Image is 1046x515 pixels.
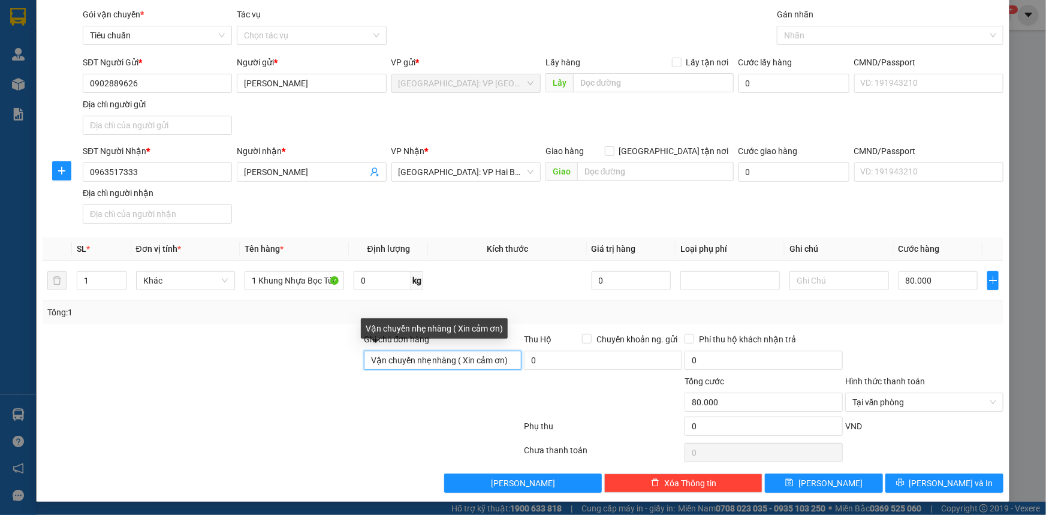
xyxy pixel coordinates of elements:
[370,167,379,177] span: user-add
[47,306,404,319] div: Tổng: 1
[245,244,284,254] span: Tên hàng
[524,335,551,344] span: Thu Hộ
[852,393,996,411] span: Tại văn phòng
[738,162,849,182] input: Cước giao hàng
[83,56,232,69] div: SĐT Người Gửi
[909,477,993,490] span: [PERSON_NAME] và In
[854,144,1003,158] div: CMND/Passport
[237,56,386,69] div: Người gửi
[614,144,734,158] span: [GEOGRAPHIC_DATA] tận nơi
[604,474,762,493] button: deleteXóa Thông tin
[592,333,682,346] span: Chuyển khoản ng. gửi
[53,166,71,176] span: plus
[523,444,684,465] div: Chưa thanh toán
[83,116,232,135] input: Địa chỉ của người gửi
[545,73,573,92] span: Lấy
[143,272,228,290] span: Khác
[987,271,999,290] button: plus
[651,478,659,488] span: delete
[523,420,684,441] div: Phụ thu
[411,271,423,290] span: kg
[90,26,225,44] span: Tiêu chuẩn
[738,146,798,156] label: Cước giao hàng
[47,271,67,290] button: delete
[573,73,734,92] input: Dọc đường
[896,478,905,488] span: printer
[545,146,584,156] span: Giao hàng
[738,58,792,67] label: Cước lấy hàng
[487,244,528,254] span: Kích thước
[52,161,71,180] button: plus
[845,421,862,431] span: VND
[361,318,508,339] div: Vận chuyển nhẹ nhàng ( Xin cảm ơn)
[237,144,386,158] div: Người nhận
[789,271,889,290] input: Ghi Chú
[245,271,344,290] input: VD: Bàn, Ghế
[399,74,533,92] span: Quảng Ngãi: VP Trường Chinh
[694,333,801,346] span: Phí thu hộ khách nhận trả
[899,244,940,254] span: Cước hàng
[83,144,232,158] div: SĐT Người Nhận
[765,474,883,493] button: save[PERSON_NAME]
[83,204,232,224] input: Địa chỉ của người nhận
[854,56,1003,69] div: CMND/Passport
[136,244,181,254] span: Đơn vị tính
[83,10,144,19] span: Gói vận chuyển
[845,377,925,386] label: Hình thức thanh toán
[364,351,522,370] input: Ghi chú đơn hàng
[491,477,555,490] span: [PERSON_NAME]
[592,244,636,254] span: Giá trị hàng
[592,271,671,290] input: 0
[885,474,1003,493] button: printer[PERSON_NAME] và In
[777,10,813,19] label: Gán nhãn
[685,377,724,386] span: Tổng cước
[391,56,541,69] div: VP gửi
[237,10,261,19] label: Tác vụ
[577,162,734,181] input: Dọc đường
[738,74,849,93] input: Cước lấy hàng
[83,186,232,200] div: Địa chỉ người nhận
[798,477,863,490] span: [PERSON_NAME]
[77,244,86,254] span: SL
[676,237,785,261] th: Loại phụ phí
[785,237,894,261] th: Ghi chú
[83,98,232,111] div: Địa chỉ người gửi
[545,58,580,67] span: Lấy hàng
[988,276,998,285] span: plus
[399,163,533,181] span: Hà Nội: VP Hai Bà Trưng
[367,244,410,254] span: Định lượng
[391,146,425,156] span: VP Nhận
[545,162,577,181] span: Giao
[664,477,716,490] span: Xóa Thông tin
[444,474,602,493] button: [PERSON_NAME]
[682,56,734,69] span: Lấy tận nơi
[785,478,794,488] span: save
